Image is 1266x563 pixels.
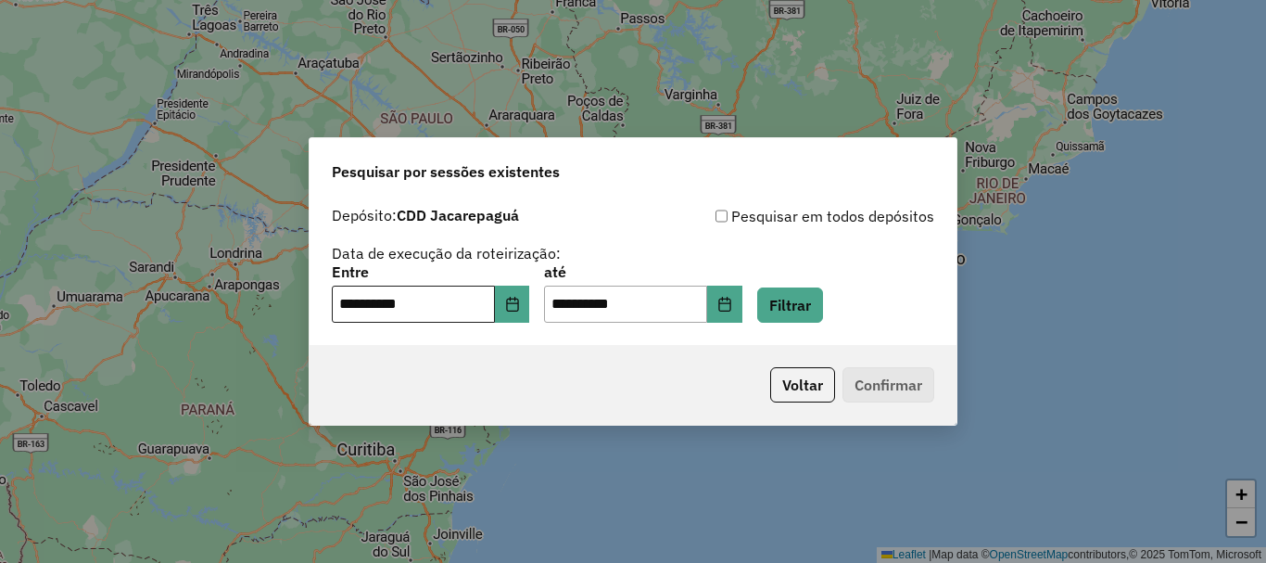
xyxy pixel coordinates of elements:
[633,205,934,227] div: Pesquisar em todos depósitos
[332,242,561,264] label: Data de execução da roteirização:
[544,261,741,283] label: até
[397,206,519,224] strong: CDD Jacarepaguá
[332,160,560,183] span: Pesquisar por sessões existentes
[495,286,530,323] button: Choose Date
[332,204,519,226] label: Depósito:
[757,288,823,323] button: Filtrar
[707,286,742,323] button: Choose Date
[332,261,529,283] label: Entre
[770,367,835,403] button: Voltar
